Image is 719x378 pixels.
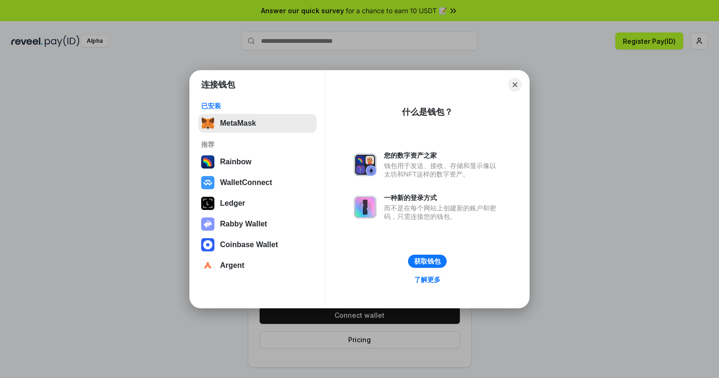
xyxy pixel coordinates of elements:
div: Coinbase Wallet [220,241,278,249]
button: 获取钱包 [408,255,447,268]
img: svg+xml,%3Csvg%20xmlns%3D%22http%3A%2F%2Fwww.w3.org%2F2000%2Fsvg%22%20fill%3D%22none%22%20viewBox... [354,153,376,176]
img: svg+xml,%3Csvg%20xmlns%3D%22http%3A%2F%2Fwww.w3.org%2F2000%2Fsvg%22%20width%3D%2228%22%20height%3... [201,197,214,210]
button: Rainbow [198,153,317,171]
img: svg+xml,%3Csvg%20xmlns%3D%22http%3A%2F%2Fwww.w3.org%2F2000%2Fsvg%22%20fill%3D%22none%22%20viewBox... [201,217,214,231]
div: 什么是钱包？ [402,106,453,118]
div: 而不是在每个网站上创建新的账户和密码，只需连接您的钱包。 [384,204,501,221]
div: 您的数字资产之家 [384,151,501,160]
div: WalletConnect [220,178,272,187]
div: 钱包用于发送、接收、存储和显示像以太坊和NFT这样的数字资产。 [384,161,501,178]
button: Close [508,78,522,91]
div: MetaMask [220,119,256,128]
div: 了解更多 [414,275,441,284]
div: 一种新的登录方式 [384,193,501,202]
h1: 连接钱包 [201,79,235,90]
button: Argent [198,256,317,275]
button: Rabby Wallet [198,215,317,233]
button: MetaMask [198,114,317,133]
a: 了解更多 [409,273,446,286]
div: 推荐 [201,140,314,149]
div: Rabby Wallet [220,220,267,228]
button: WalletConnect [198,173,317,192]
button: Coinbase Wallet [198,235,317,254]
img: svg+xml,%3Csvg%20fill%3D%22none%22%20height%3D%2233%22%20viewBox%3D%220%200%2035%2033%22%20width%... [201,117,214,130]
img: svg+xml,%3Csvg%20width%3D%22120%22%20height%3D%22120%22%20viewBox%3D%220%200%20120%20120%22%20fil... [201,155,214,169]
img: svg+xml,%3Csvg%20width%3D%2228%22%20height%3D%2228%22%20viewBox%3D%220%200%2028%2028%22%20fill%3D... [201,176,214,189]
div: 已安装 [201,102,314,110]
div: Argent [220,261,245,270]
img: svg+xml,%3Csvg%20xmlns%3D%22http%3A%2F%2Fwww.w3.org%2F2000%2Fsvg%22%20fill%3D%22none%22%20viewBox... [354,196,376,218]
div: Rainbow [220,158,252,166]
img: svg+xml,%3Csvg%20width%3D%2228%22%20height%3D%2228%22%20viewBox%3D%220%200%2028%2028%22%20fill%3D... [201,259,214,272]
button: Ledger [198,194,317,213]
div: 获取钱包 [414,257,441,265]
div: Ledger [220,199,245,208]
img: svg+xml,%3Csvg%20width%3D%2228%22%20height%3D%2228%22%20viewBox%3D%220%200%2028%2028%22%20fill%3D... [201,238,214,251]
